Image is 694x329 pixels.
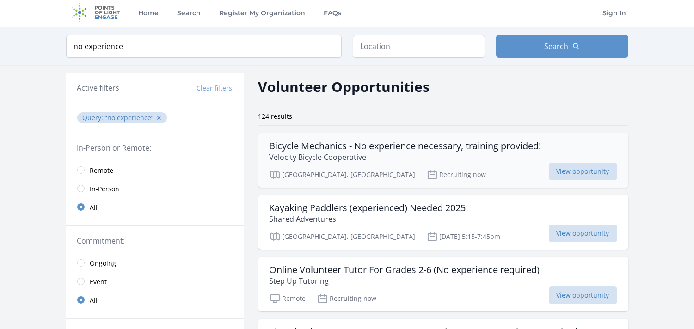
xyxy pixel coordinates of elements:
[105,113,154,122] q: no experience
[157,113,162,122] button: ✕
[66,291,244,309] a: All
[90,277,107,286] span: Event
[90,203,98,212] span: All
[258,133,628,188] a: Bicycle Mechanics - No experience necessary, training provided! Velocity Bicycle Cooperative [GEO...
[90,296,98,305] span: All
[77,235,233,246] legend: Commitment:
[258,195,628,250] a: Kayaking Paddlers (experienced) Needed 2025 Shared Adventures [GEOGRAPHIC_DATA], [GEOGRAPHIC_DATA...
[270,152,541,163] p: Velocity Bicycle Cooperative
[270,213,466,225] p: Shared Adventures
[83,113,105,122] span: Query :
[549,163,617,180] span: View opportunity
[270,264,540,275] h3: Online Volunteer Tutor For Grades 2-6 (No experience required)
[66,35,342,58] input: Keyword
[90,184,120,194] span: In-Person
[197,84,233,93] button: Clear filters
[427,231,501,242] p: [DATE] 5:15-7:45pm
[270,231,416,242] p: [GEOGRAPHIC_DATA], [GEOGRAPHIC_DATA]
[549,286,617,304] span: View opportunity
[66,254,244,272] a: Ongoing
[270,293,306,304] p: Remote
[66,179,244,198] a: In-Person
[270,202,466,213] h3: Kayaking Paddlers (experienced) Needed 2025
[258,76,430,97] h2: Volunteer Opportunities
[258,112,293,121] span: 124 results
[66,272,244,291] a: Event
[90,166,114,175] span: Remote
[77,82,120,93] h3: Active filters
[270,169,416,180] p: [GEOGRAPHIC_DATA], [GEOGRAPHIC_DATA]
[66,161,244,179] a: Remote
[66,198,244,216] a: All
[77,142,233,153] legend: In-Person or Remote:
[270,140,541,152] h3: Bicycle Mechanics - No experience necessary, training provided!
[353,35,485,58] input: Location
[545,41,569,52] span: Search
[549,225,617,242] span: View opportunity
[270,275,540,286] p: Step Up Tutoring
[496,35,628,58] button: Search
[90,259,117,268] span: Ongoing
[317,293,377,304] p: Recruiting now
[258,257,628,311] a: Online Volunteer Tutor For Grades 2-6 (No experience required) Step Up Tutoring Remote Recruiting...
[427,169,486,180] p: Recruiting now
